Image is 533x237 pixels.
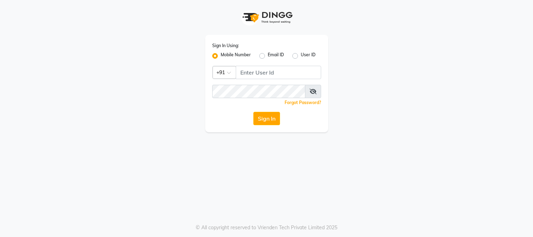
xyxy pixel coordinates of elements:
label: Email ID [268,52,284,60]
img: logo1.svg [239,7,295,28]
a: Forgot Password? [285,100,321,105]
label: Mobile Number [221,52,251,60]
label: Sign In Using: [212,43,239,49]
input: Username [212,85,305,98]
button: Sign In [253,112,280,125]
input: Username [236,66,321,79]
label: User ID [301,52,316,60]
